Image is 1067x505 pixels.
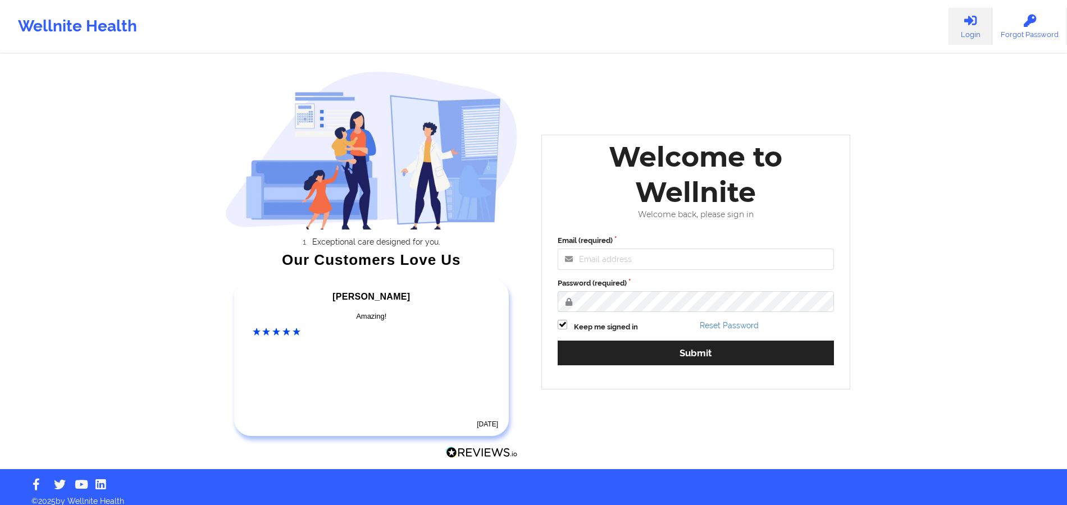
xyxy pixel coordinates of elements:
[235,237,518,246] li: Exceptional care designed for you.
[332,292,410,301] span: [PERSON_NAME]
[550,139,842,210] div: Welcome to Wellnite
[700,321,759,330] a: Reset Password
[558,278,834,289] label: Password (required)
[558,341,834,365] button: Submit
[253,311,491,322] div: Amazing!
[558,235,834,246] label: Email (required)
[550,210,842,219] div: Welcome back, please sign in
[225,71,518,229] img: wellnite-auth-hero_200.c722682e.png
[446,447,518,458] img: Reviews.io Logo
[574,322,638,333] label: Keep me signed in
[477,420,498,428] time: [DATE]
[992,8,1067,45] a: Forgot Password
[225,254,518,265] div: Our Customers Love Us
[558,249,834,270] input: Email address
[446,447,518,461] a: Reviews.io Logo
[949,8,992,45] a: Login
